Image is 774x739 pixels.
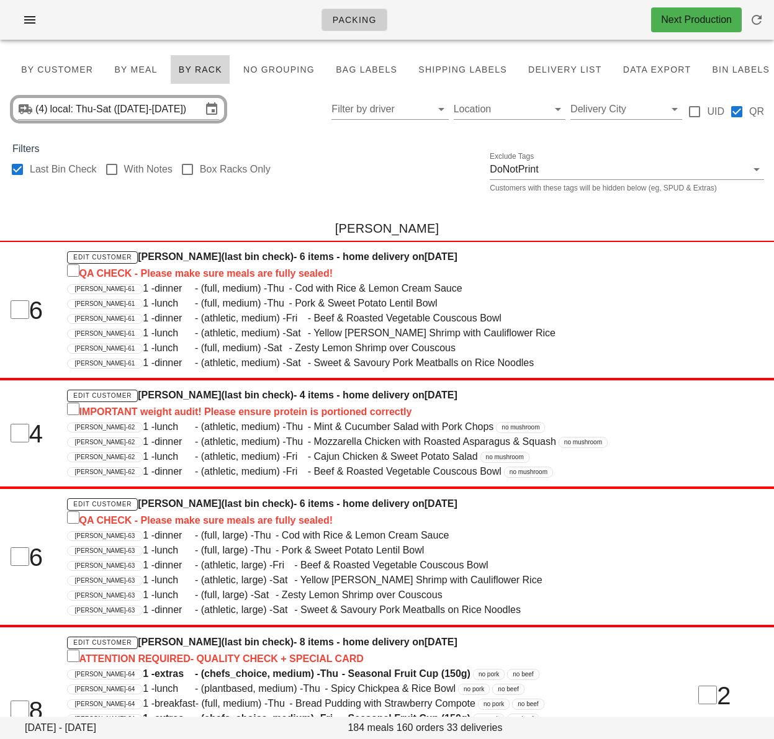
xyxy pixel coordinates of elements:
span: 1 - - (full, medium) - - Zesty Lemon Shrimp over Couscous [143,343,456,353]
span: Sat [286,326,308,341]
span: 1 - - (athletic, large) - - Yellow [PERSON_NAME] Shrimp with Cauliflower Rice [143,575,542,585]
label: QR [749,105,764,118]
span: lunch [155,588,195,602]
button: By Rack [171,55,230,84]
span: [DATE] [425,251,457,262]
span: Thu [267,281,289,296]
span: [DATE] [425,498,457,509]
span: Sat [254,588,276,602]
span: dinner [155,464,195,479]
label: UID [707,105,724,118]
span: 1 - - (athletic, large) - - Beef & Roasted Vegetable Couscous Bowl [143,560,488,570]
span: [PERSON_NAME]-61 [75,329,135,338]
span: [PERSON_NAME]-64 [75,670,135,679]
span: 1 - - (full, large) - - Cod with Rice & Lemon Cream Sauce [143,530,449,540]
div: Next Production [661,12,732,27]
span: lunch [155,326,195,341]
span: Fri [272,558,294,573]
span: dinner [155,356,195,370]
span: lunch [155,449,195,464]
span: Fri [286,311,308,326]
span: extras [155,666,195,681]
span: [PERSON_NAME]-62 [75,423,135,432]
span: dinner [155,528,195,543]
div: 2 [657,677,773,714]
span: [PERSON_NAME]-64 [75,685,135,694]
span: Thu [286,419,308,434]
button: No grouping [235,55,323,84]
span: 1 - - (athletic, medium) - - Beef & Roasted Vegetable Couscous Bowl [143,313,502,323]
span: [PERSON_NAME]-64 [75,715,135,723]
span: [DATE] [425,390,457,400]
span: 1 - - (athletic, medium) - - Mint & Cucumber Salad with Pork Chops [143,421,493,432]
div: Customers with these tags will be hidden below (eg, SPUD & Extras) [490,184,764,192]
span: Sat [286,356,308,370]
span: Fri [286,449,308,464]
span: 1 - - (athletic, medium) - - Mozzarella Chicken with Roasted Asparagus & Squash [143,436,556,447]
span: [PERSON_NAME]-64 [75,700,135,709]
span: Edit Customer [73,501,132,508]
span: dinner [155,311,195,326]
span: Thu [254,528,276,543]
span: [PERSON_NAME]-61 [75,315,135,323]
span: Edit Customer [73,639,132,646]
span: [PERSON_NAME]-63 [75,576,135,585]
label: Last Bin Check [30,163,97,176]
div: ATTENTION REQUIRED- QUALITY CHECK + SPECIAL CARD [67,650,642,666]
a: Edit Customer [67,637,138,649]
span: (last bin check) [221,637,293,647]
button: By Customer [12,55,101,84]
span: [PERSON_NAME]-62 [75,438,135,447]
span: [PERSON_NAME]-61 [75,300,135,308]
span: [PERSON_NAME]-63 [75,547,135,555]
span: (last bin check) [221,390,293,400]
span: Sat [272,573,294,588]
span: Thu [286,434,308,449]
span: 1 - - (athletic, medium) - - Sweet & Savoury Pork Meatballs on Rice Noodles [143,357,534,368]
span: Sat [267,341,289,356]
a: Edit Customer [67,390,138,402]
span: lunch [155,543,195,558]
span: Bag Labels [335,65,397,74]
span: 1 - - (chefs_choice, medium) - - Seasonal Fruit Cup (150g) [143,713,470,723]
button: Delivery List [520,55,610,84]
span: [PERSON_NAME]-62 [75,453,135,462]
span: (last bin check) [221,498,293,509]
span: dinner [155,434,195,449]
span: Thu [268,696,289,711]
span: No grouping [243,65,315,74]
div: QA CHECK - Please make sure meals are fully sealed! [67,264,642,281]
span: lunch [155,419,195,434]
span: dinner [155,281,195,296]
h4: [PERSON_NAME] - 6 items - home delivery on [67,496,642,528]
span: [PERSON_NAME]-63 [75,606,135,615]
span: 1 - - (full, medium) - - Bread Pudding with Strawberry Compote [143,698,475,709]
span: 1 - - (athletic, medium) - - Beef & Roasted Vegetable Couscous Bowl [143,466,502,477]
span: Shipping Labels [418,65,507,74]
span: Thu [267,296,289,311]
span: By Meal [114,65,157,74]
span: By Rack [178,65,222,74]
div: QA CHECK - Please make sure meals are fully sealed! [67,511,642,528]
span: lunch [155,341,195,356]
h4: [PERSON_NAME] - 8 items - home delivery on [67,635,642,666]
span: Fri [320,711,342,726]
span: Bin Labels [711,65,770,74]
div: (4) [35,103,50,115]
span: Edit Customer [73,254,132,261]
span: Data Export [623,65,691,74]
label: Box Racks Only [200,163,271,176]
span: [PERSON_NAME]-61 [75,285,135,293]
span: [PERSON_NAME]-63 [75,562,135,570]
span: 1 - - (athletic, large) - - Sweet & Savoury Pork Meatballs on Rice Noodles [143,604,521,615]
span: (last bin check) [221,251,293,262]
button: By Meal [106,55,165,84]
label: Exclude Tags [490,152,534,161]
div: Delivery City [570,99,682,119]
span: dinner [155,602,195,617]
span: Thu [303,681,325,696]
span: 1 - - (athletic, medium) - - Yellow [PERSON_NAME] Shrimp with Cauliflower Rice [143,328,556,338]
button: Data Export [615,55,700,84]
span: Packing [332,15,377,25]
a: Edit Customer [67,251,138,264]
